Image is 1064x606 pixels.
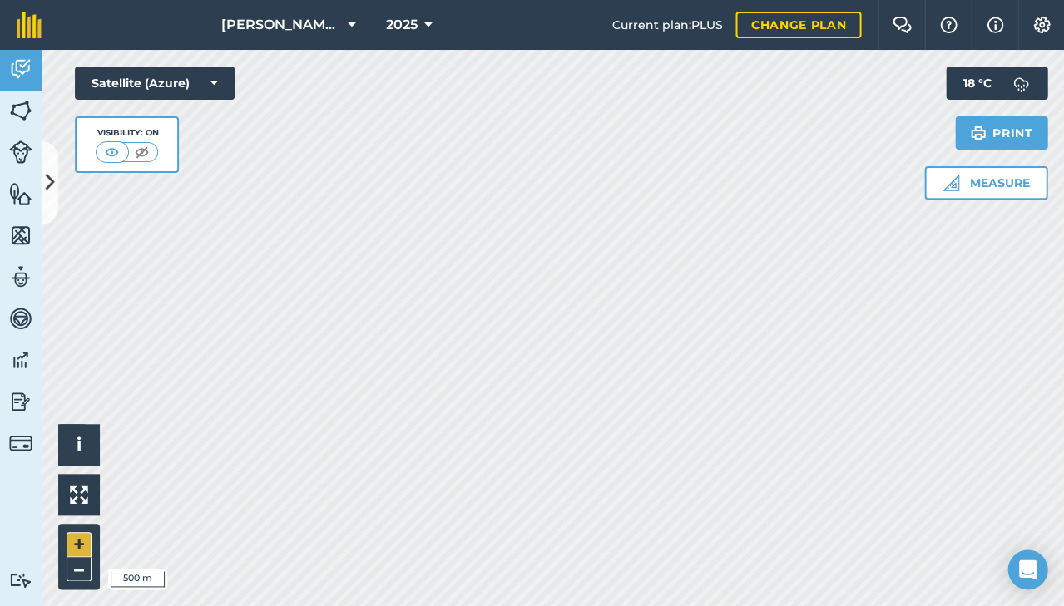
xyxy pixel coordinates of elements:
img: svg+xml;base64,PHN2ZyB4bWxucz0iaHR0cDovL3d3dy53My5vcmcvMjAwMC9zdmciIHdpZHRoPSI1NiIgaGVpZ2h0PSI2MC... [9,181,32,206]
img: svg+xml;base64,PHN2ZyB4bWxucz0iaHR0cDovL3d3dy53My5vcmcvMjAwMC9zdmciIHdpZHRoPSI1MCIgaGVpZ2h0PSI0MC... [131,144,152,160]
img: svg+xml;base64,PD94bWwgdmVyc2lvbj0iMS4wIiBlbmNvZGluZz0idXRmLTgiPz4KPCEtLSBHZW5lcmF0b3I6IEFkb2JlIE... [9,57,32,81]
img: svg+xml;base64,PD94bWwgdmVyc2lvbj0iMS4wIiBlbmNvZGluZz0idXRmLTgiPz4KPCEtLSBHZW5lcmF0b3I6IEFkb2JlIE... [9,306,32,331]
img: svg+xml;base64,PD94bWwgdmVyc2lvbj0iMS4wIiBlbmNvZGluZz0idXRmLTgiPz4KPCEtLSBHZW5lcmF0b3I6IEFkb2JlIE... [9,347,32,372]
img: svg+xml;base64,PD94bWwgdmVyc2lvbj0iMS4wIiBlbmNvZGluZz0idXRmLTgiPz4KPCEtLSBHZW5lcmF0b3I6IEFkb2JlIE... [9,431,32,455]
img: svg+xml;base64,PD94bWwgdmVyc2lvbj0iMS4wIiBlbmNvZGluZz0idXRmLTgiPz4KPCEtLSBHZW5lcmF0b3I6IEFkb2JlIE... [9,572,32,588]
button: Print [955,116,1048,150]
img: svg+xml;base64,PD94bWwgdmVyc2lvbj0iMS4wIiBlbmNvZGluZz0idXRmLTgiPz4KPCEtLSBHZW5lcmF0b3I6IEFkb2JlIE... [1004,67,1037,100]
span: 2025 [386,15,418,35]
img: svg+xml;base64,PD94bWwgdmVyc2lvbj0iMS4wIiBlbmNvZGluZz0idXRmLTgiPz4KPCEtLSBHZW5lcmF0b3I6IEFkb2JlIE... [9,140,32,164]
div: Open Intercom Messenger [1007,549,1047,589]
button: 18 °C [946,67,1047,100]
img: svg+xml;base64,PHN2ZyB4bWxucz0iaHR0cDovL3d3dy53My5vcmcvMjAwMC9zdmciIHdpZHRoPSI1MCIgaGVpZ2h0PSI0MC... [101,144,122,160]
a: Change plan [735,12,861,38]
span: [PERSON_NAME] Farm [221,15,341,35]
button: – [67,557,92,581]
img: svg+xml;base64,PHN2ZyB4bWxucz0iaHR0cDovL3d3dy53My5vcmcvMjAwMC9zdmciIHdpZHRoPSI1NiIgaGVpZ2h0PSI2MC... [9,98,32,123]
span: Current plan : PLUS [611,16,722,34]
span: 18 ° C [963,67,991,100]
img: A cog icon [1032,17,1052,33]
img: svg+xml;base64,PHN2ZyB4bWxucz0iaHR0cDovL3d3dy53My5vcmcvMjAwMC9zdmciIHdpZHRoPSI1NiIgaGVpZ2h0PSI2MC... [9,223,32,248]
img: Ruler icon [943,175,959,191]
img: Four arrows, one pointing top left, one top right, one bottom right and the last bottom left [70,485,88,504]
img: svg+xml;base64,PD94bWwgdmVyc2lvbj0iMS4wIiBlbmNvZGluZz0idXRmLTgiPz4KPCEtLSBHZW5lcmF0b3I6IEFkb2JlIE... [9,389,32,414]
img: svg+xml;base64,PHN2ZyB4bWxucz0iaHR0cDovL3d3dy53My5vcmcvMjAwMC9zdmciIHdpZHRoPSIxNyIgaGVpZ2h0PSIxNy... [987,15,1003,35]
img: Two speech bubbles overlapping with the left bubble in the forefront [892,17,912,33]
img: svg+xml;base64,PHN2ZyB4bWxucz0iaHR0cDovL3d3dy53My5vcmcvMjAwMC9zdmciIHdpZHRoPSIxOSIgaGVpZ2h0PSIyNC... [970,123,986,143]
img: A question mark icon [938,17,958,33]
span: i [77,434,82,455]
div: Visibility: On [96,126,159,140]
img: svg+xml;base64,PD94bWwgdmVyc2lvbj0iMS4wIiBlbmNvZGluZz0idXRmLTgiPz4KPCEtLSBHZW5lcmF0b3I6IEFkb2JlIE... [9,264,32,289]
button: Measure [924,166,1047,200]
img: fieldmargin Logo [17,12,42,38]
button: i [58,424,100,466]
button: + [67,532,92,557]
button: Satellite (Azure) [75,67,235,100]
